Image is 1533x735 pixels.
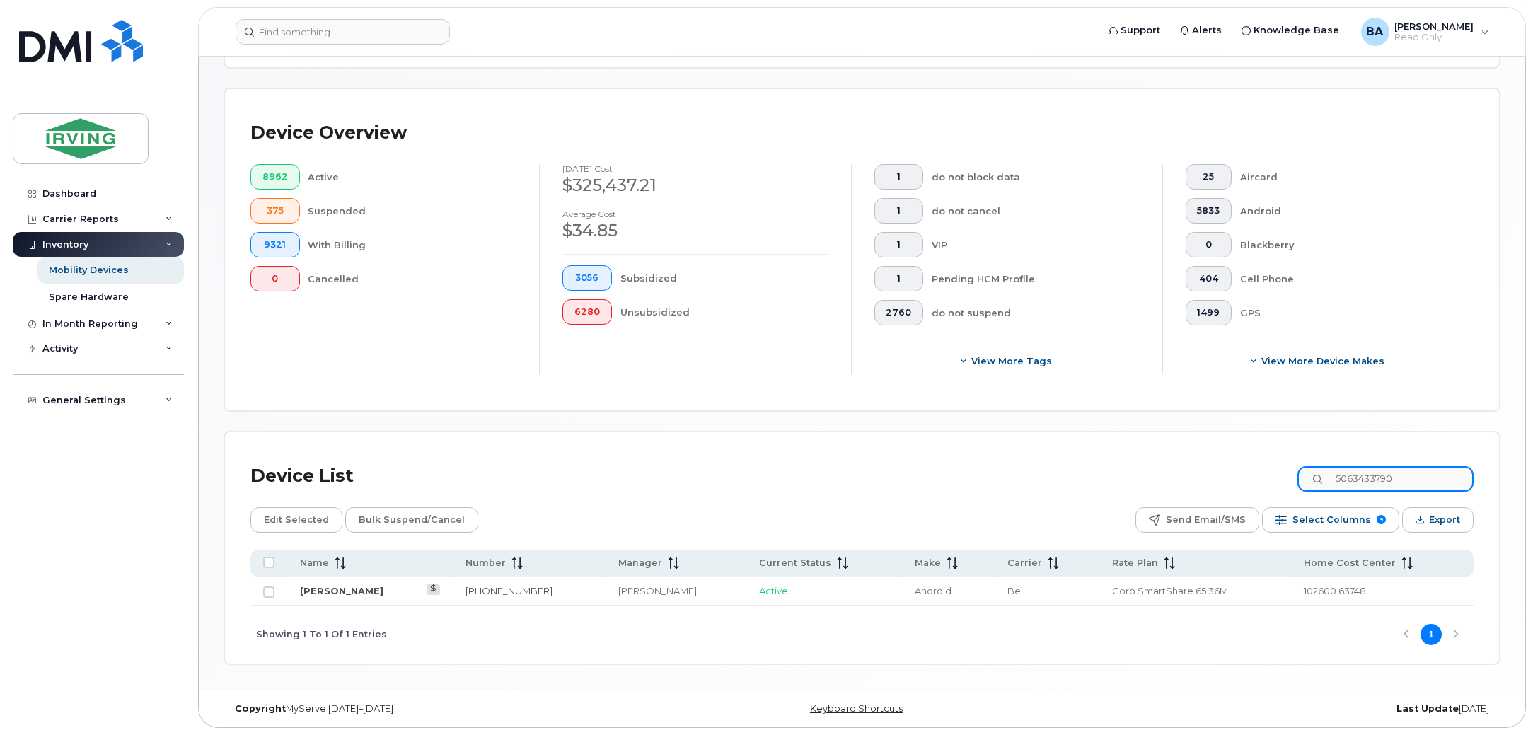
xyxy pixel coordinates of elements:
[1304,585,1366,596] span: 102600.63748
[1166,509,1246,531] span: Send Email/SMS
[562,164,828,173] h4: [DATE] cost
[1262,507,1399,533] button: Select Columns 9
[618,557,662,569] span: Manager
[1297,466,1474,492] input: Search Device List ...
[932,164,1140,190] div: do not block data
[262,239,288,250] span: 9321
[1007,585,1025,596] span: Bell
[300,585,383,596] a: [PERSON_NAME]
[300,557,329,569] span: Name
[1292,509,1371,531] span: Select Columns
[1421,624,1442,645] button: Page 1
[1240,300,1451,325] div: GPS
[250,198,300,224] button: 375
[1135,507,1259,533] button: Send Email/SMS
[886,273,911,284] span: 1
[1240,232,1451,257] div: Blackberry
[1304,557,1396,569] span: Home Cost Center
[308,232,517,257] div: With Billing
[932,300,1140,325] div: do not suspend
[1254,23,1340,37] span: Knowledge Base
[915,585,951,596] span: Android
[1121,23,1161,37] span: Support
[1395,21,1474,32] span: [PERSON_NAME]
[1351,18,1499,46] div: Bonas, Amanda
[235,703,286,714] strong: Copyright
[1112,557,1158,569] span: Rate Plan
[250,232,300,257] button: 9321
[1198,205,1220,216] span: 5833
[932,266,1140,291] div: Pending HCM Profile
[874,198,924,224] button: 1
[308,198,517,224] div: Suspended
[886,239,911,250] span: 1
[1075,703,1500,714] div: [DATE]
[562,173,828,197] div: $325,437.21
[562,265,612,291] button: 3056
[224,703,649,714] div: MyServe [DATE]–[DATE]
[1198,239,1220,250] span: 0
[465,557,506,569] span: Number
[256,624,387,645] span: Showing 1 To 1 Of 1 Entries
[618,584,734,598] div: [PERSON_NAME]
[1198,273,1220,284] span: 404
[562,219,828,243] div: $34.85
[359,509,465,531] span: Bulk Suspend/Cancel
[886,205,911,216] span: 1
[308,266,517,291] div: Cancelled
[1261,354,1384,368] span: View More Device Makes
[1186,198,1232,224] button: 5833
[236,19,450,45] input: Find something...
[427,584,440,595] a: View Last Bill
[932,232,1140,257] div: VIP
[1377,515,1386,524] span: 9
[620,299,828,325] div: Unsubsidized
[1186,348,1451,374] button: View More Device Makes
[759,585,788,596] span: Active
[1186,232,1232,257] button: 0
[250,507,342,533] button: Edit Selected
[250,164,300,190] button: 8962
[1395,32,1474,43] span: Read Only
[1240,266,1451,291] div: Cell Phone
[1240,198,1451,224] div: Android
[262,171,288,183] span: 8962
[620,265,828,291] div: Subsidized
[1186,164,1232,190] button: 25
[1099,16,1171,45] a: Support
[1186,266,1232,291] button: 404
[250,266,300,291] button: 0
[1186,300,1232,325] button: 1499
[250,458,354,494] div: Device List
[1193,23,1222,37] span: Alerts
[886,171,911,183] span: 1
[886,307,911,318] span: 2760
[1396,703,1459,714] strong: Last Update
[262,273,288,284] span: 0
[574,306,600,318] span: 6280
[874,348,1140,374] button: View more tags
[1007,557,1042,569] span: Carrier
[1232,16,1350,45] a: Knowledge Base
[250,115,407,151] div: Device Overview
[1240,164,1451,190] div: Aircard
[1367,23,1384,40] span: BA
[759,557,831,569] span: Current Status
[874,300,924,325] button: 2760
[1171,16,1232,45] a: Alerts
[810,703,903,714] a: Keyboard Shortcuts
[345,507,478,533] button: Bulk Suspend/Cancel
[971,354,1052,368] span: View more tags
[1198,307,1220,318] span: 1499
[874,164,924,190] button: 1
[932,198,1140,224] div: do not cancel
[465,585,553,596] a: [PHONE_NUMBER]
[1112,585,1228,596] span: Corp SmartShare 65 36M
[262,205,288,216] span: 375
[1402,507,1474,533] button: Export
[1429,509,1460,531] span: Export
[562,299,612,325] button: 6280
[874,266,924,291] button: 1
[874,232,924,257] button: 1
[574,272,600,284] span: 3056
